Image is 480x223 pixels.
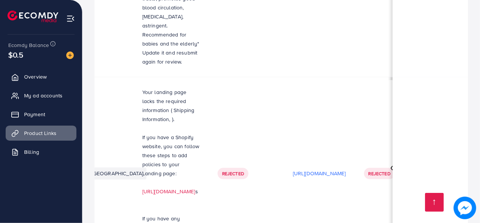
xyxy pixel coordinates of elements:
li: [GEOGRAPHIC_DATA] [89,167,146,179]
span: Payment [24,111,45,118]
img: logo [8,11,58,22]
a: Billing [6,144,76,159]
p: [URL][DOMAIN_NAME] [293,169,346,178]
span: Rejected [222,170,244,177]
span: Billing [24,148,39,156]
img: menu [66,14,75,23]
span: Overview [24,73,47,80]
span: My ad accounts [24,92,62,99]
img: image [454,197,476,219]
a: My ad accounts [6,88,76,103]
a: Product Links [6,126,76,141]
a: [URL][DOMAIN_NAME] [142,188,195,195]
span: s [195,188,198,195]
span: Rejected [369,170,390,177]
img: image [66,52,74,59]
a: Overview [6,69,76,84]
span: Product Links [24,129,56,137]
span: Ecomdy Balance [8,41,49,49]
span: If you have a Shopify website, you can follow these steps to add policies to your Landing page: [142,133,200,177]
p: Update it and resubmit again for review. [142,48,200,66]
span: Your landing page lacks the required information ( Shipping Information, ). [142,88,195,123]
span: $0.5 [8,49,24,60]
a: Payment [6,107,76,122]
